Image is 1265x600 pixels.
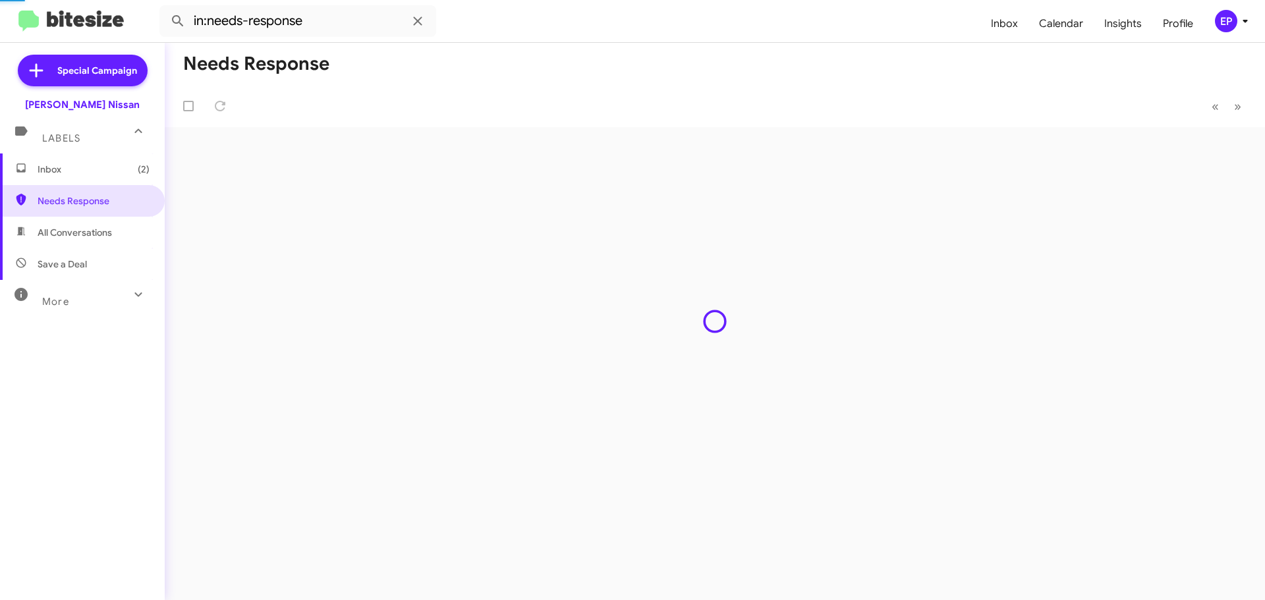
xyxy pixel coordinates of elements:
input: Search [159,5,436,37]
a: Profile [1152,5,1204,43]
a: Inbox [980,5,1028,43]
span: More [42,296,69,308]
div: [PERSON_NAME] Nissan [25,98,140,111]
span: Needs Response [38,194,150,207]
span: (2) [138,163,150,176]
span: Special Campaign [57,64,137,77]
span: All Conversations [38,226,112,239]
span: Save a Deal [38,258,87,271]
div: EP [1215,10,1237,32]
span: Inbox [38,163,150,176]
a: Calendar [1028,5,1094,43]
a: Insights [1094,5,1152,43]
button: Next [1226,93,1249,120]
span: » [1234,98,1241,115]
button: Previous [1204,93,1227,120]
a: Special Campaign [18,55,148,86]
span: « [1212,98,1219,115]
span: Labels [42,132,80,144]
h1: Needs Response [183,53,329,74]
button: EP [1204,10,1251,32]
nav: Page navigation example [1204,93,1249,120]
